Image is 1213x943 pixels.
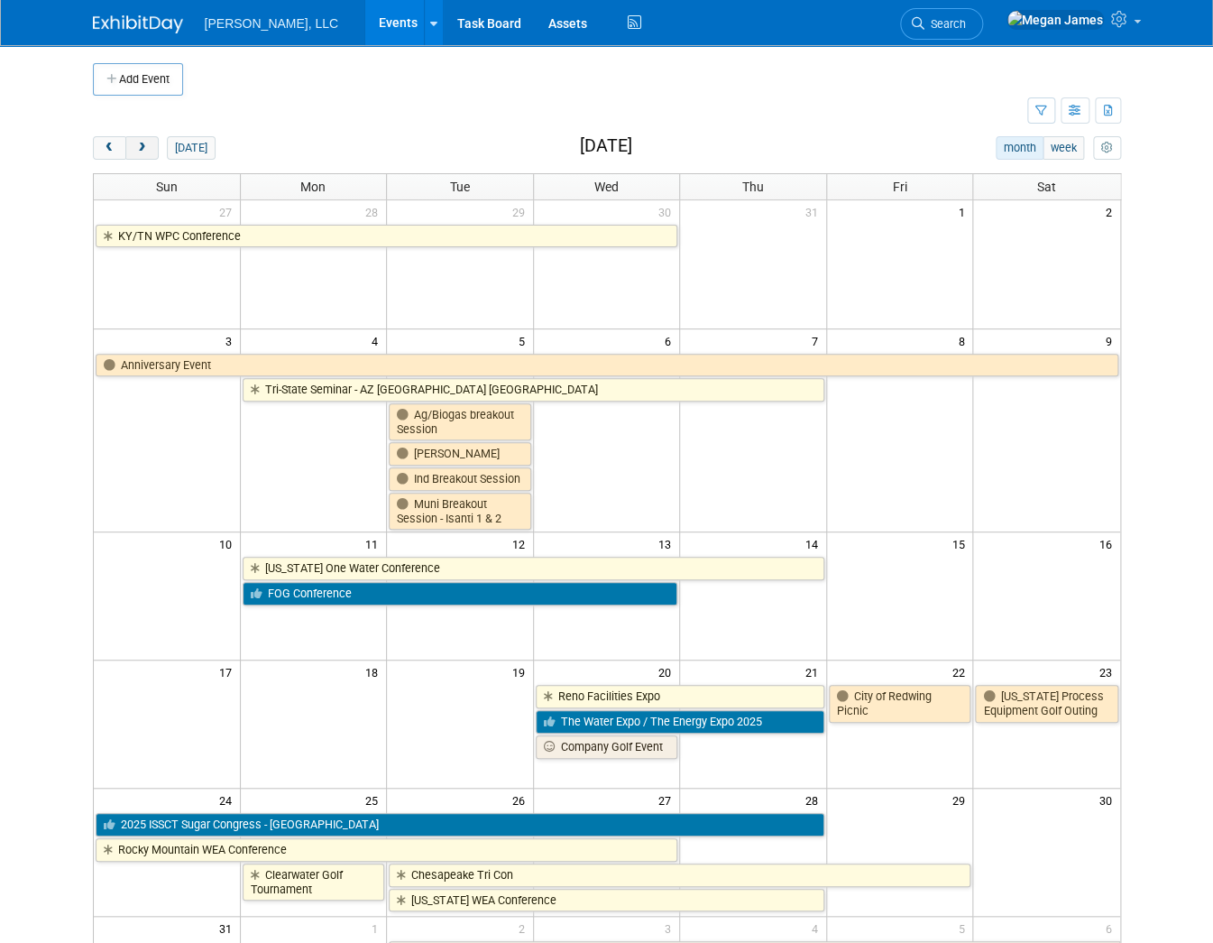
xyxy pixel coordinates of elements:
a: FOG Conference [243,582,678,606]
span: Sun [156,180,178,194]
span: 21 [804,661,826,683]
span: 27 [657,789,679,811]
span: 31 [217,917,240,939]
button: [DATE] [167,136,215,160]
span: 23 [1098,661,1120,683]
span: 29 [950,789,972,811]
a: The Water Expo / The Energy Expo 2025 [536,710,824,734]
span: 9 [1104,329,1120,352]
a: Ag/Biogas breakout Session [389,403,531,440]
span: 2 [1104,200,1120,223]
span: Search [924,17,966,31]
a: [US_STATE] WEA Conference [389,889,824,912]
button: prev [93,136,126,160]
h2: [DATE] [579,136,631,156]
span: 5 [517,329,533,352]
button: Add Event [93,63,183,96]
span: 11 [363,532,386,555]
a: [US_STATE] One Water Conference [243,557,824,580]
span: 18 [363,661,386,683]
span: 17 [217,661,240,683]
span: 13 [657,532,679,555]
span: 30 [657,200,679,223]
a: KY/TN WPC Conference [96,225,678,248]
span: Mon [300,180,326,194]
span: 31 [804,200,826,223]
span: 15 [950,532,972,555]
span: 8 [956,329,972,352]
a: Tri-State Seminar - AZ [GEOGRAPHIC_DATA] [GEOGRAPHIC_DATA] [243,378,824,402]
span: 4 [370,329,386,352]
span: 4 [810,917,826,939]
a: 2025 ISSCT Sugar Congress - [GEOGRAPHIC_DATA] [96,813,824,837]
span: 1 [956,200,972,223]
a: City of Redwing Picnic [829,685,971,722]
span: 22 [950,661,972,683]
span: 5 [956,917,972,939]
span: Tue [450,180,470,194]
a: Anniversary Event [96,354,1118,377]
span: [PERSON_NAME], LLC [205,16,339,31]
span: 12 [510,532,533,555]
a: Search [900,8,983,40]
span: Wed [594,180,619,194]
span: 30 [1098,789,1120,811]
span: 19 [510,661,533,683]
img: Megan James [1006,10,1104,30]
span: 26 [510,789,533,811]
span: 7 [810,329,826,352]
span: Sat [1037,180,1056,194]
span: 10 [217,532,240,555]
span: 16 [1098,532,1120,555]
a: Rocky Mountain WEA Conference [96,838,678,862]
span: 2 [517,917,533,939]
a: Reno Facilities Expo [536,685,824,708]
span: 3 [224,329,240,352]
button: week [1043,136,1084,160]
span: 6 [1104,917,1120,939]
span: Fri [893,180,907,194]
span: 20 [657,661,679,683]
span: 27 [217,200,240,223]
a: Clearwater Golf Tournament [243,864,385,901]
a: Ind Breakout Session [389,467,531,491]
a: [PERSON_NAME] [389,442,531,466]
span: Thu [742,180,764,194]
a: Company Golf Event [536,735,678,759]
a: Chesapeake Tri Con [389,864,970,887]
span: 25 [363,789,386,811]
a: [US_STATE] Process Equipment Golf Outing [975,685,1117,722]
i: Personalize Calendar [1101,143,1113,154]
span: 14 [804,532,826,555]
span: 1 [370,917,386,939]
img: ExhibitDay [93,15,183,33]
span: 6 [663,329,679,352]
span: 24 [217,789,240,811]
button: myCustomButton [1093,136,1120,160]
button: month [996,136,1043,160]
span: 28 [363,200,386,223]
span: 3 [663,917,679,939]
button: next [125,136,159,160]
span: 28 [804,789,826,811]
span: 29 [510,200,533,223]
a: Muni Breakout Session - Isanti 1 & 2 [389,493,531,530]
